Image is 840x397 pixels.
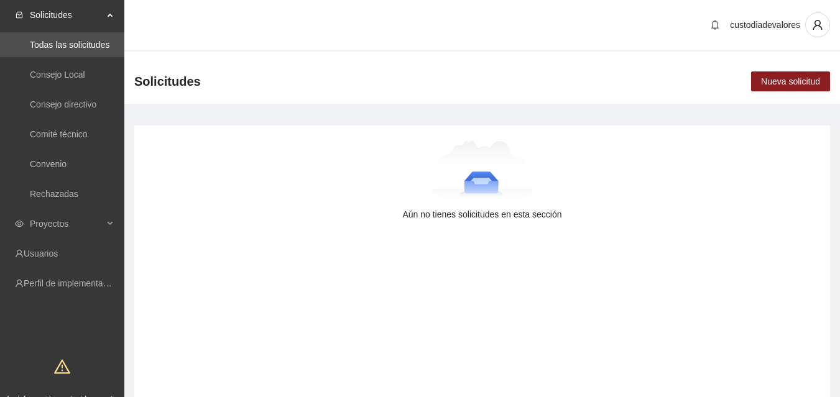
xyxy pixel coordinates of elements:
button: bell [705,15,725,35]
a: Usuarios [24,249,58,258]
a: Consejo directivo [30,99,96,109]
span: inbox [15,11,24,19]
span: custodiadevalores [730,20,800,30]
span: Solicitudes [134,71,201,91]
span: Solicitudes [30,2,103,27]
button: user [805,12,830,37]
span: Proyectos [30,211,103,236]
span: bell [706,20,724,30]
div: Aún no tienes solicitudes en esta sección [154,208,810,221]
span: warning [54,358,70,375]
a: Consejo Local [30,70,85,80]
button: Nueva solicitud [751,71,830,91]
a: Todas las solicitudes [30,40,109,50]
a: Convenio [30,159,67,169]
span: Nueva solicitud [761,75,820,88]
a: Perfil de implementadora [24,278,121,288]
a: Rechazadas [30,189,78,199]
span: eye [15,219,24,228]
img: Aún no tienes solicitudes en esta sección [432,140,533,203]
a: Comité técnico [30,129,88,139]
span: user [806,19,829,30]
